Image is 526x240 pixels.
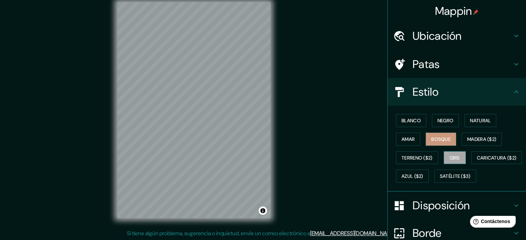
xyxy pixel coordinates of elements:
font: Ubicación [413,29,462,43]
button: Madera ($2) [462,133,502,146]
button: Caricatura ($2) [471,151,522,164]
font: Bosque [431,136,451,142]
font: Patas [413,57,440,71]
button: Gris [444,151,466,164]
button: Amar [396,133,420,146]
button: Terreno ($2) [396,151,438,164]
font: Natural [470,117,491,124]
div: Ubicación [388,22,526,50]
font: Madera ($2) [467,136,496,142]
button: Negro [432,114,459,127]
button: Natural [464,114,496,127]
font: Si tiene algún problema, sugerencia o inquietud, envíe un correo electrónico a [127,230,310,237]
canvas: Mapa [117,2,270,218]
font: Azul ($2) [402,173,423,180]
button: Activar o desactivar atribución [259,207,267,215]
font: Blanco [402,117,421,124]
button: Satélite ($3) [434,170,476,183]
a: [EMAIL_ADDRESS][DOMAIN_NAME] [310,230,396,237]
button: Blanco [396,114,426,127]
iframe: Lanzador de widgets de ayuda [464,213,518,232]
div: Estilo [388,78,526,106]
font: Caricatura ($2) [477,155,517,161]
div: Disposición [388,192,526,219]
font: Estilo [413,85,439,99]
button: Bosque [426,133,456,146]
font: Gris [450,155,460,161]
font: Terreno ($2) [402,155,433,161]
font: Satélite ($3) [440,173,471,180]
font: Mappin [435,4,472,18]
font: Amar [402,136,415,142]
button: Azul ($2) [396,170,429,183]
div: Patas [388,50,526,78]
img: pin-icon.png [473,9,479,15]
font: Negro [437,117,454,124]
font: Disposición [413,198,470,213]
